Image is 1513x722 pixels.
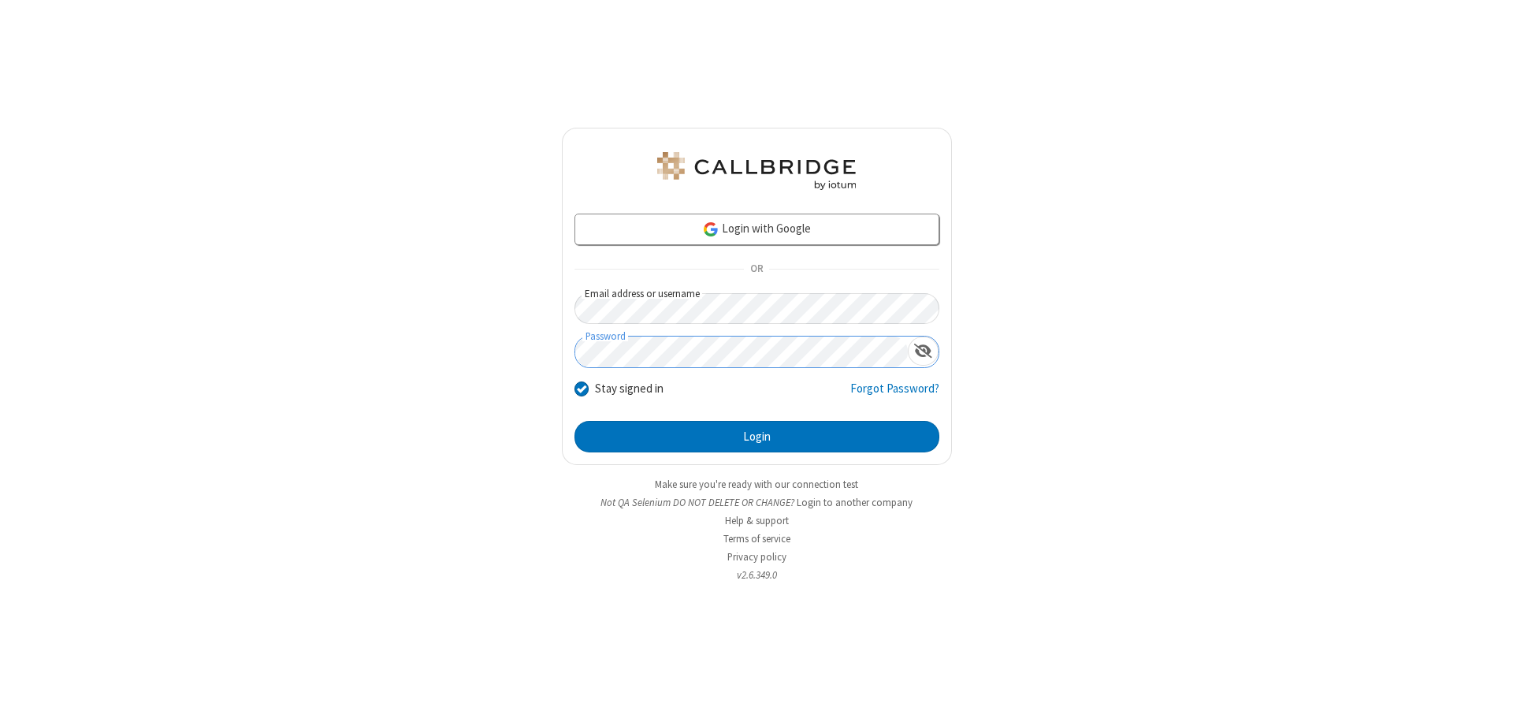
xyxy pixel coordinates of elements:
a: Login with Google [574,214,939,245]
button: Login [574,421,939,452]
a: Forgot Password? [850,380,939,410]
a: Make sure you're ready with our connection test [655,478,858,491]
input: Password [575,337,908,367]
a: Help & support [725,514,789,527]
button: Login to another company [797,495,913,510]
li: v2.6.349.0 [562,568,952,582]
span: OR [744,259,769,281]
div: Show password [908,337,939,366]
img: QA Selenium DO NOT DELETE OR CHANGE [654,152,859,190]
label: Stay signed in [595,380,664,398]
input: Email address or username [574,293,939,324]
a: Privacy policy [727,550,786,564]
img: google-icon.png [702,221,719,238]
li: Not QA Selenium DO NOT DELETE OR CHANGE? [562,495,952,510]
a: Terms of service [723,532,790,545]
